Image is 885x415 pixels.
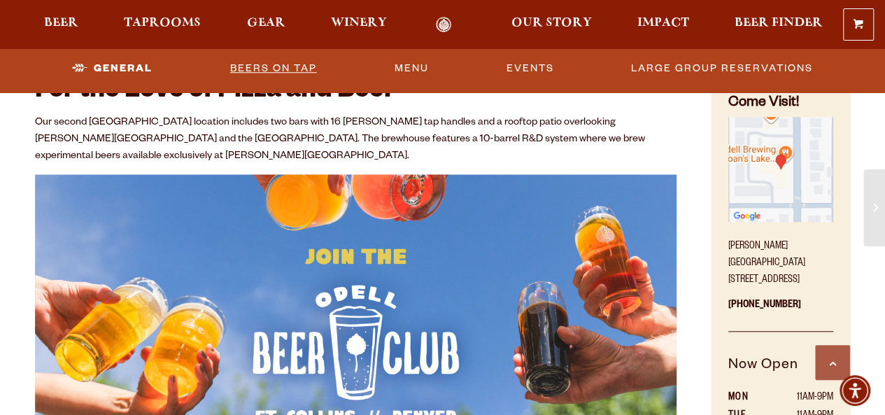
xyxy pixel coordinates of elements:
a: Taprooms [115,17,210,33]
a: Beer [35,17,87,33]
a: General [66,52,158,85]
span: Beer Finder [735,17,823,29]
span: Gear [247,17,285,29]
div: Accessibility Menu [840,375,870,406]
span: Beer [44,17,78,29]
a: Winery [322,17,396,33]
a: Events [500,52,559,85]
a: Impact [628,17,698,33]
a: Menu [388,52,434,85]
a: Beer Finder [725,17,832,33]
a: Find on Google Maps (opens in a new window) [728,215,833,226]
span: Impact [637,17,689,29]
a: Beers On Tap [225,52,323,85]
td: 11AM-9PM [764,389,833,407]
a: Large Group Reservations [625,52,819,85]
a: Gear [238,17,295,33]
p: [PERSON_NAME][GEOGRAPHIC_DATA] [STREET_ADDRESS] [728,230,833,289]
p: [PHONE_NUMBER] [728,289,833,332]
h4: Come Visit! [728,94,833,114]
a: Scroll to top [815,345,850,380]
a: Our Story [502,17,601,33]
img: Small thumbnail of location on map [728,117,833,222]
th: MON [728,389,764,407]
span: Winery [331,17,387,29]
span: Our Story [511,17,592,29]
h5: Now Open [728,355,833,390]
span: Taprooms [124,17,201,29]
p: Our second [GEOGRAPHIC_DATA] location includes two bars with 16 [PERSON_NAME] tap handles and a r... [35,115,677,165]
a: Odell Home [418,17,470,33]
